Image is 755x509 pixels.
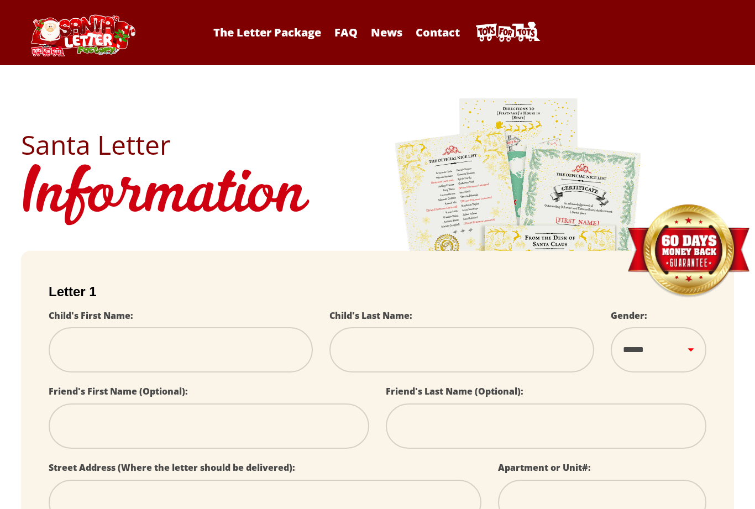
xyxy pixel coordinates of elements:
[498,461,591,474] label: Apartment or Unit#:
[49,284,706,300] h2: Letter 1
[49,309,133,322] label: Child's First Name:
[208,25,327,40] a: The Letter Package
[394,97,643,406] img: letters.png
[27,14,138,56] img: Santa Letter Logo
[49,461,295,474] label: Street Address (Where the letter should be delivered):
[365,25,408,40] a: News
[49,385,188,397] label: Friend's First Name (Optional):
[410,25,465,40] a: Contact
[21,132,734,158] h2: Santa Letter
[21,158,734,234] h1: Information
[611,309,647,322] label: Gender:
[329,25,363,40] a: FAQ
[626,204,751,298] img: Money Back Guarantee
[329,309,412,322] label: Child's Last Name:
[386,385,523,397] label: Friend's Last Name (Optional):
